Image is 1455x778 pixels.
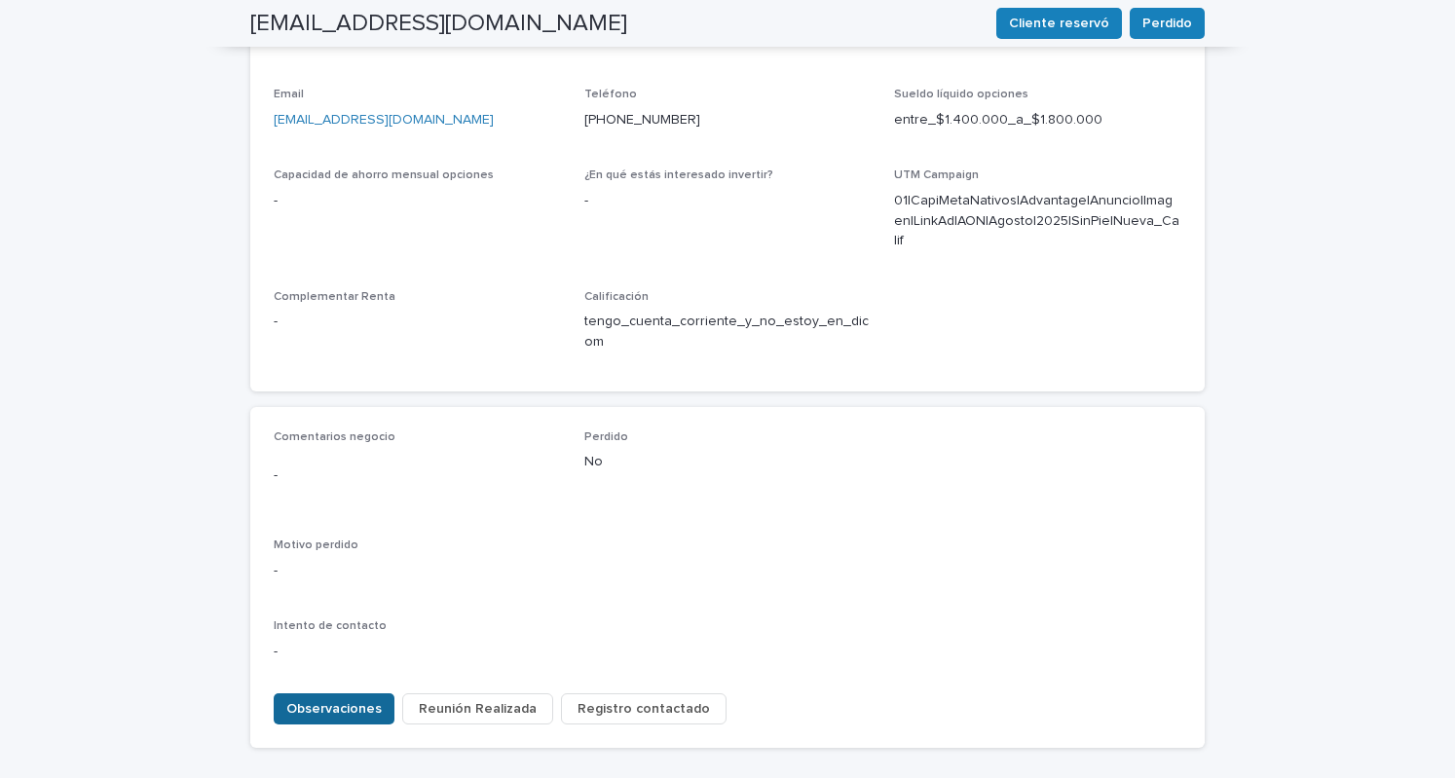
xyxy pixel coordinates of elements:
[274,312,561,332] p: -
[1130,8,1205,39] button: Perdido
[274,191,561,211] p: -
[274,89,304,100] span: Email
[894,110,1181,130] p: entre_$1.400.000_a_$1.800.000
[561,693,727,724] button: Registro contactado
[584,431,628,443] span: Perdido
[402,693,553,724] button: Reunión Realizada
[274,291,395,303] span: Complementar Renta
[274,431,395,443] span: Comentarios negocio
[274,465,561,486] p: -
[584,312,872,352] p: tengo_cuenta_corriente_y_no_estoy_en_dicom
[996,8,1122,39] button: Cliente reservó
[584,452,872,472] p: No
[894,169,979,181] span: UTM Campaign
[894,191,1181,251] p: 01|CapiMetaNativos|Advantage|Anuncio|Imagen|LinkAd|AON|Agosto|2025|SinPie|Nueva_Calif
[584,113,700,127] a: [PHONE_NUMBER]
[584,89,637,100] span: Teléfono
[584,291,649,303] span: Calificación
[274,642,561,662] p: -
[578,699,710,719] span: Registro contactado
[584,169,773,181] span: ¿En qué estás interesado invertir?
[274,620,387,632] span: Intento de contacto
[419,699,537,719] span: Reunión Realizada
[274,693,394,724] button: Observaciones
[584,191,872,211] p: -
[274,113,494,127] a: [EMAIL_ADDRESS][DOMAIN_NAME]
[1009,14,1109,33] span: Cliente reservó
[1142,14,1192,33] span: Perdido
[250,10,627,38] h2: [EMAIL_ADDRESS][DOMAIN_NAME]
[274,169,494,181] span: Capacidad de ahorro mensual opciones
[274,561,1181,581] p: -
[286,699,382,719] span: Observaciones
[274,539,358,551] span: Motivo perdido
[894,89,1028,100] span: Sueldo líquido opciones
